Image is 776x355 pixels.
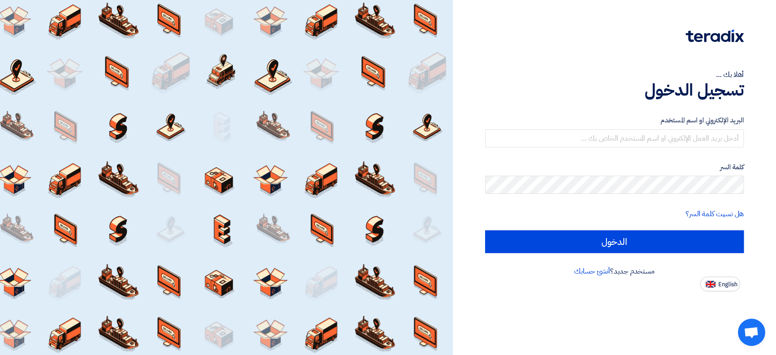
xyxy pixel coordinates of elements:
img: en-US.png [706,281,716,288]
label: كلمة السر [485,162,744,172]
button: English [700,277,740,291]
h1: تسجيل الدخول [485,80,744,100]
span: English [718,281,737,288]
div: Open chat [738,319,765,346]
a: هل نسيت كلمة السر؟ [686,208,744,219]
img: Teradix logo [686,30,744,42]
input: الدخول [485,230,744,253]
label: البريد الإلكتروني او اسم المستخدم [485,115,744,126]
div: مستخدم جديد؟ [485,266,744,277]
div: أهلا بك ... [485,69,744,80]
input: أدخل بريد العمل الإلكتروني او اسم المستخدم الخاص بك ... [485,129,744,147]
a: أنشئ حسابك [574,266,610,277]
